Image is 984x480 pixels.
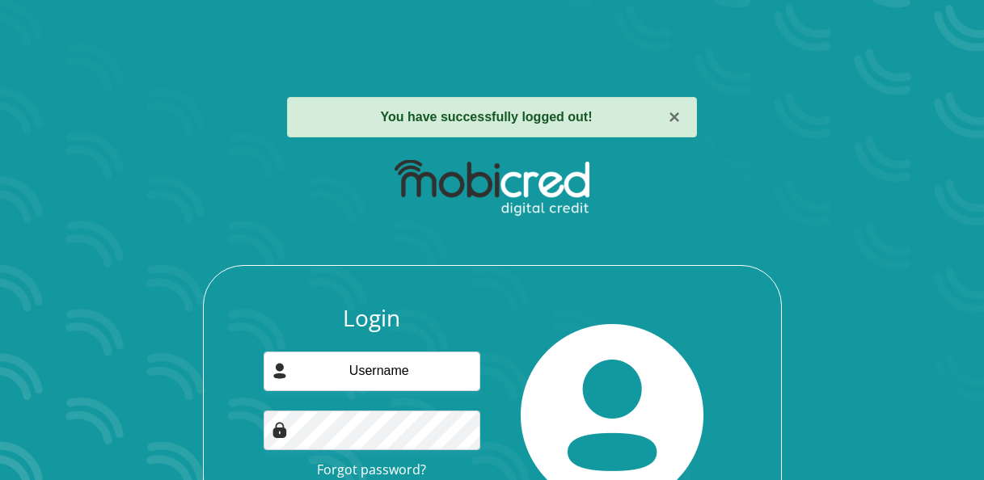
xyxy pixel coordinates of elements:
h3: Login [264,305,480,332]
a: Forgot password? [317,461,426,478]
strong: You have successfully logged out! [381,110,593,124]
img: Image [272,422,288,438]
img: user-icon image [272,363,288,379]
input: Username [264,352,480,391]
img: mobicred logo [395,160,589,217]
button: × [669,107,680,127]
